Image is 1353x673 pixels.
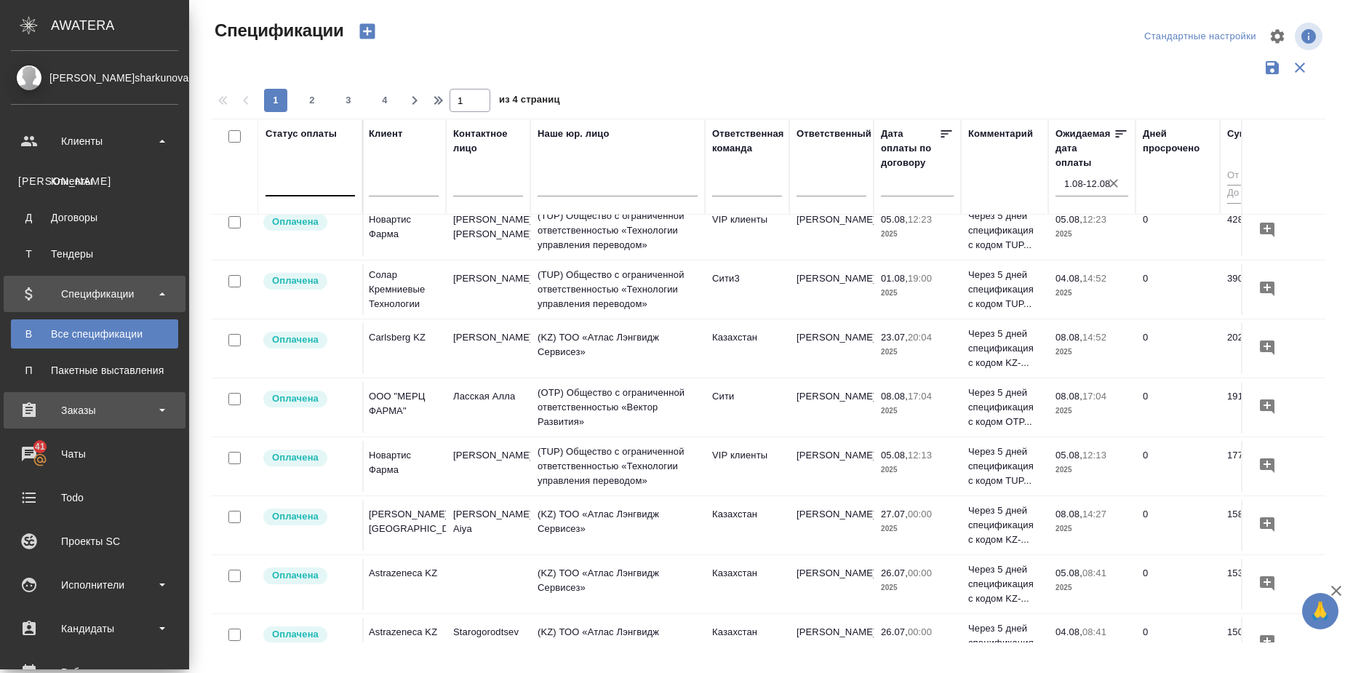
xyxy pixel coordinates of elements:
p: 23.07, [881,332,908,343]
button: 🙏 [1302,593,1338,629]
td: (TUP) Общество с ограниченной ответственностью «Технологии управления переводом» [530,202,705,260]
p: 26.07, [881,626,908,637]
td: [PERSON_NAME] [789,559,874,610]
td: (KZ) ТОО «Атлас Лэнгвидж Сервисез» [530,323,705,374]
p: Через 5 дней спецификация с кодом KZ-... [968,327,1041,370]
p: 17:04 [1082,391,1106,402]
p: 12:13 [1082,450,1106,461]
div: Дней просрочено [1143,127,1213,156]
div: Клиент [369,127,402,141]
td: [PERSON_NAME] [789,382,874,433]
td: 0 [1136,264,1220,315]
td: 0 [1136,441,1220,492]
p: 05.08, [881,450,908,461]
td: VIP клиенты [705,441,789,492]
td: Starogorodtsev Timur [446,618,530,669]
span: 🙏 [1308,596,1333,626]
p: Оплачена [272,274,319,288]
p: 2025 [881,404,954,418]
p: 08.08, [1055,391,1082,402]
td: 428 003,91 ₽ [1220,205,1307,256]
p: 2025 [1055,640,1128,654]
td: (OTP) Общество с ограниченной ответственностью «Вектор Развития» [530,378,705,437]
td: VIP клиенты [705,205,789,256]
p: 08:41 [1082,568,1106,578]
div: Все спецификации [18,327,171,341]
div: Статус оплаты [266,127,337,141]
td: 153 180,93 KZT [1220,559,1307,610]
a: ТТендеры [11,239,178,268]
p: 08.08, [1055,509,1082,519]
td: (KZ) ТОО «Атлас Лэнгвидж Сервисез» [530,559,705,610]
p: 2025 [1055,286,1128,300]
td: Казахстан [705,500,789,551]
div: Todo [11,487,178,509]
td: [PERSON_NAME] [PERSON_NAME] [446,205,530,256]
p: Оплачена [272,509,319,524]
div: Чаты [11,443,178,465]
p: Через 5 дней спецификация с кодом TUP... [968,209,1041,252]
div: Контактное лицо [453,127,523,156]
p: 20:04 [908,332,932,343]
span: 2 [300,93,324,108]
p: Через 5 дней спецификация с кодом KZ-... [968,562,1041,606]
div: Сумма [1227,127,1258,141]
div: Ожидаемая дата оплаты [1055,127,1114,170]
p: 05.08, [1055,568,1082,578]
a: [PERSON_NAME]Клиенты [11,167,178,196]
p: Оплачена [272,568,319,583]
p: 27.07, [881,509,908,519]
td: [PERSON_NAME] [789,205,874,256]
div: split button [1141,25,1260,48]
div: Пакетные выставления [18,363,171,378]
td: Казахстан [705,618,789,669]
div: [PERSON_NAME]sharkunova [11,70,178,86]
td: 0 [1136,323,1220,374]
td: 0 [1136,500,1220,551]
td: (KZ) ТОО «Атлас Лэнгвидж Сервисез» [530,618,705,669]
td: 177 231,36 ₽ [1220,441,1307,492]
td: 191 942,04 ₽ [1220,382,1307,433]
td: 150 070,03 KZT [1220,618,1307,669]
p: Солар Кремниевые Технологии [369,268,439,311]
p: 08.08, [881,391,908,402]
p: Оплачена [272,627,319,642]
p: Через 5 дней спецификация с кодом TUP... [968,445,1041,488]
p: 2025 [1055,404,1128,418]
p: 04.08, [1055,273,1082,284]
p: Новартис Фарма [369,212,439,242]
p: 05.08, [881,214,908,225]
p: 2025 [1055,522,1128,536]
button: Сохранить фильтры [1258,54,1286,81]
p: 14:52 [1082,332,1106,343]
a: 41Чаты [4,436,185,472]
p: 00:00 [908,568,932,578]
div: Наше юр. лицо [538,127,610,141]
p: ООО "МЕРЦ ФАРМА" [369,389,439,418]
a: Проекты SC [4,523,185,559]
p: 2025 [881,345,954,359]
div: Исполнители [11,574,178,596]
p: 2025 [881,463,954,477]
td: (KZ) ТОО «Атлас Лэнгвидж Сервисез» [530,500,705,551]
td: Казахстан [705,559,789,610]
p: 14:52 [1082,273,1106,284]
td: [PERSON_NAME] [789,323,874,374]
p: 2025 [881,522,954,536]
p: 17:04 [908,391,932,402]
p: 08.08, [1055,332,1082,343]
p: 14:27 [1082,509,1106,519]
span: Настроить таблицу [1260,19,1295,54]
span: 4 [373,93,396,108]
div: Ответственная команда [712,127,784,156]
div: Тендеры [18,247,171,261]
p: 12:23 [908,214,932,225]
div: Заказы [11,399,178,421]
a: ВВсе спецификации [11,319,178,349]
div: Клиенты [18,174,171,188]
p: 2025 [1055,345,1128,359]
p: Оплачена [272,215,319,229]
td: (TUP) Общество с ограниченной ответственностью «Технологии управления переводом» [530,437,705,495]
div: Договоры [18,210,171,225]
p: 2025 [881,286,954,300]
